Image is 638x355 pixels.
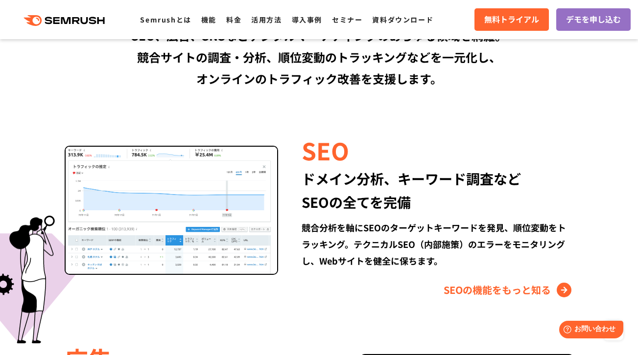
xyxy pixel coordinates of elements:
a: セミナー [332,15,362,24]
a: デモを申し込む [556,8,631,31]
span: 無料トライアル [484,13,539,26]
a: 活用方法 [251,15,282,24]
a: 無料トライアル [474,8,549,31]
a: 導入事例 [292,15,322,24]
a: 機能 [201,15,216,24]
div: SEO [302,133,573,167]
a: Semrushとは [140,15,191,24]
a: SEOの機能をもっと知る [444,282,574,298]
div: 競合分析を軸にSEOのターゲットキーワードを発見、順位変動をトラッキング。テクニカルSEO（内部施策）のエラーをモニタリングし、Webサイトを健全に保ちます。 [302,219,573,269]
span: デモを申し込む [566,13,621,26]
div: SEO、広告、SNSなどデジタルマーケティングのあらゆる領域を網羅。 競合サイトの調査・分析、順位変動のトラッキングなどを一元化し、 オンラインのトラフィック改善を支援します。 [38,25,601,89]
a: 資料ダウンロード [372,15,433,24]
div: ドメイン分析、キーワード調査など SEOの全てを完備 [302,167,573,214]
a: 料金 [226,15,241,24]
iframe: Help widget launcher [551,317,627,344]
